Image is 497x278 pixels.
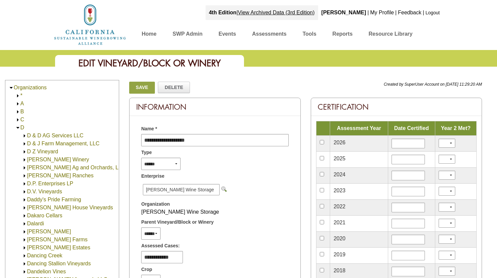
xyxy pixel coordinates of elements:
[395,5,397,20] div: |
[27,173,93,178] a: [PERSON_NAME] Ranches
[22,173,27,178] img: Expand D. Rafanelli Ranches
[422,5,425,20] div: |
[27,165,125,170] a: [PERSON_NAME] Ag and Orchards, LLC
[20,101,24,106] a: A
[15,117,20,122] img: Expand C
[22,237,27,242] img: Expand Dan Fabbri Farms
[333,156,345,161] span: 2025
[333,268,345,273] span: 2018
[27,149,58,154] a: D Z Vineyard
[141,266,152,273] span: Crop
[22,213,27,218] img: Expand Dakaro Cellars
[27,213,62,218] a: Dakaro Cellars
[158,82,190,93] a: Delete
[14,85,47,90] a: Organizations
[20,109,24,114] a: B
[53,21,127,27] a: Home
[141,219,214,226] span: Parent Vineyard/Block or Winery
[130,98,300,116] div: Information
[27,221,44,226] a: Dalardi
[435,121,476,136] td: Year 2 Met?
[370,10,394,15] a: My Profile
[27,237,87,242] a: [PERSON_NAME] Farms
[141,125,157,132] span: Name *
[22,141,27,146] img: Expand D & J Farm Management, LLC
[129,82,155,94] a: Save
[27,245,90,250] a: [PERSON_NAME] Estates
[22,261,27,266] img: Expand Dancing Stallion Vineyards
[27,197,81,202] a: Daddy's Pride Farming
[367,5,369,20] div: |
[22,221,27,226] img: Expand Dalardi
[330,121,388,136] td: Assessment Year
[27,269,66,274] a: Dandelion Vines
[27,181,73,186] a: D.P. Enterprises LP
[22,157,27,162] img: Expand D'Argenzio Winery
[142,29,157,41] a: Home
[332,29,352,41] a: Reports
[20,117,24,122] a: C
[333,172,345,177] span: 2024
[333,140,345,145] span: 2026
[22,253,27,258] img: Expand Dancing Creek
[141,209,219,215] span: [PERSON_NAME] Wine Storage
[388,121,435,136] td: Date Certified
[22,189,27,194] img: Expand D.V. Vineyards
[22,133,27,138] img: Expand D & D AG Services LLC
[238,10,315,15] a: View Archived Data (3rd Edition)
[219,29,236,41] a: Events
[333,204,345,209] span: 2022
[22,197,27,202] img: Expand Daddy's Pride Farming
[141,149,152,156] span: Type
[311,98,482,116] div: Certification
[384,82,482,87] span: Created by SuperUser Account on [DATE] 11:29:20 AM
[15,101,20,106] img: Expand A
[27,253,62,258] a: Dancing Creek
[22,229,27,234] img: Expand Damiano Vineyards
[27,133,83,138] a: D & D AG Services LLC
[426,10,440,15] a: Logout
[368,29,413,41] a: Resource Library
[173,29,203,41] a: SWP Admin
[252,29,286,41] a: Assessments
[22,269,27,274] img: Expand Dandelion Vines
[20,125,24,130] a: D
[141,173,164,180] span: Enterprise
[22,205,27,210] img: Expand Dahl House Vineyards
[333,252,345,257] span: 2019
[302,29,316,41] a: Tools
[398,10,421,15] a: Feedback
[15,93,20,98] img: Expand *
[27,189,62,194] a: D.V. Vineyards
[141,201,170,208] span: Organization
[22,149,27,154] img: Expand D Z Vineyard
[143,184,220,195] span: [PERSON_NAME] Wine Storage
[27,261,91,266] a: Dancing Stallion Vineyards
[321,10,366,15] b: [PERSON_NAME]
[27,141,99,146] a: D & J Farm Management, LLC
[27,229,71,234] a: [PERSON_NAME]
[15,125,20,130] img: Collapse D
[53,3,127,46] img: logo_cswa2x.png
[22,181,27,186] img: Expand D.P. Enterprises LP
[206,5,318,20] div: |
[333,220,345,225] span: 2021
[333,188,345,193] span: 2023
[9,85,14,90] img: Collapse Organizations
[22,165,27,170] img: Expand D. Campos Ag and Orchards, LLC
[141,242,180,249] span: Assessed Cases:
[27,157,89,162] a: [PERSON_NAME] Winery
[209,10,237,15] strong: 4th Edition
[22,245,27,250] img: Expand Dana Estates
[333,236,345,241] span: 2020
[15,109,20,114] img: Expand B
[78,57,221,69] span: Edit Vineyard/Block or Winery
[27,205,113,210] a: [PERSON_NAME] House Vineyards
